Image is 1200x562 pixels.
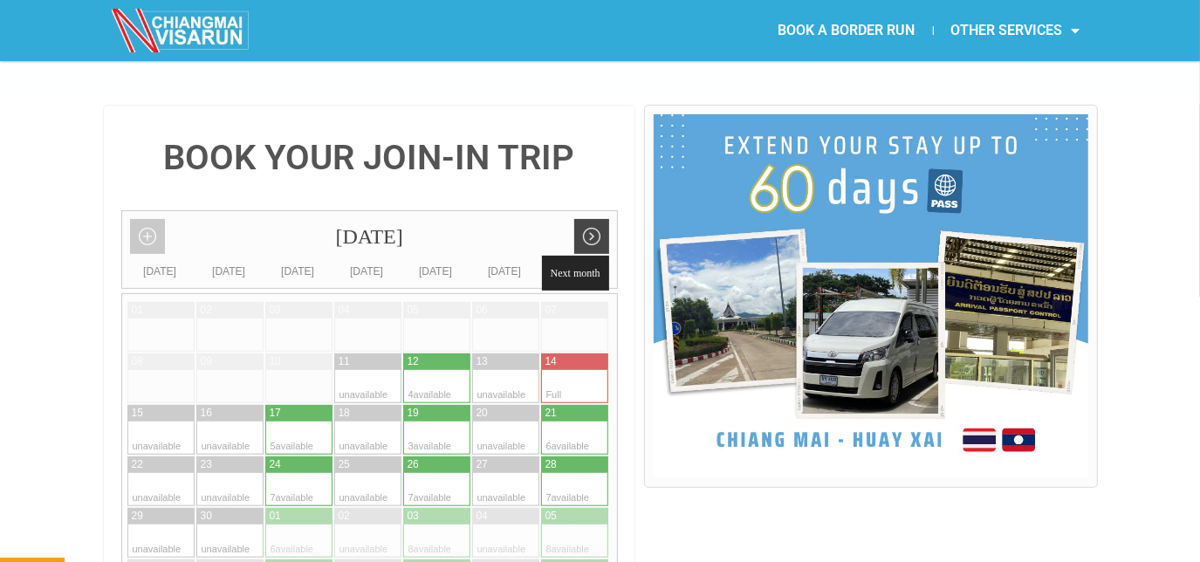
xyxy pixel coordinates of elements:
div: 25 [339,457,350,472]
div: 18 [339,406,350,421]
div: [DATE] [539,263,608,280]
div: 28 [545,457,557,472]
div: 05 [408,303,419,318]
div: 10 [270,354,281,369]
div: 27 [477,457,488,472]
a: Next month [574,219,609,254]
div: 02 [339,509,350,524]
div: 03 [408,509,419,524]
div: 14 [545,354,557,369]
div: 02 [201,303,212,318]
div: [DATE] [264,263,333,280]
div: 19 [408,406,419,421]
div: [DATE] [195,263,264,280]
div: 07 [545,303,557,318]
div: 22 [132,457,143,472]
div: 30 [201,509,212,524]
div: 04 [339,303,350,318]
div: 15 [132,406,143,421]
a: BOOK A BORDER RUN [761,10,933,51]
div: 01 [132,303,143,318]
div: 12 [408,354,419,369]
div: 23 [201,457,212,472]
div: 13 [477,354,488,369]
div: 03 [270,303,281,318]
div: 08 [132,354,143,369]
div: 24 [270,457,281,472]
div: 04 [477,509,488,524]
h4: BOOK YOUR JOIN-IN TRIP [121,140,618,175]
div: [DATE] [126,263,195,280]
div: 05 [545,509,557,524]
div: 21 [545,406,557,421]
div: 26 [408,457,419,472]
div: 17 [270,406,281,421]
div: 06 [477,303,488,318]
div: [DATE] [333,263,401,280]
div: 29 [132,509,143,524]
div: 11 [339,354,350,369]
div: [DATE] [122,211,617,263]
div: 16 [201,406,212,421]
nav: Menu [600,10,1098,51]
div: [DATE] [470,263,539,280]
div: [DATE] [401,263,470,280]
a: OTHER SERVICES [934,10,1098,51]
div: 20 [477,406,488,421]
span: Next month [542,256,609,291]
div: 09 [201,354,212,369]
div: 01 [270,509,281,524]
